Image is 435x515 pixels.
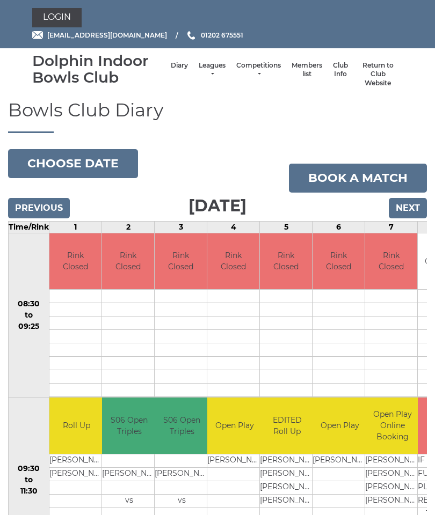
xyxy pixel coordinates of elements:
[102,233,154,290] td: Rink Closed
[49,454,104,467] td: [PERSON_NAME]
[236,61,281,79] a: Competitions
[32,30,167,40] a: Email [EMAIL_ADDRESS][DOMAIN_NAME]
[9,233,49,398] td: 08:30 to 09:25
[49,467,104,481] td: [PERSON_NAME]
[49,233,102,290] td: Rink Closed
[102,398,156,454] td: S06 Open Triples
[49,221,102,233] td: 1
[201,31,243,39] span: 01202 675551
[49,398,104,454] td: Roll Up
[171,61,188,70] a: Diary
[313,454,367,467] td: [PERSON_NAME]
[47,31,167,39] span: [EMAIL_ADDRESS][DOMAIN_NAME]
[32,8,82,27] a: Login
[260,494,314,507] td: [PERSON_NAME]
[359,61,397,88] a: Return to Club Website
[155,398,209,454] td: S06 Open Triples
[260,221,313,233] td: 5
[365,494,419,507] td: [PERSON_NAME]
[32,31,43,39] img: Email
[313,221,365,233] td: 6
[260,467,314,481] td: [PERSON_NAME]
[365,221,418,233] td: 7
[313,398,367,454] td: Open Play
[365,481,419,494] td: [PERSON_NAME]
[155,467,209,481] td: [PERSON_NAME]
[8,198,70,218] input: Previous
[9,221,49,233] td: Time/Rink
[155,221,207,233] td: 3
[365,233,417,290] td: Rink Closed
[102,221,155,233] td: 2
[207,233,259,290] td: Rink Closed
[199,61,226,79] a: Leagues
[207,398,262,454] td: Open Play
[102,467,156,481] td: [PERSON_NAME]
[32,53,165,86] div: Dolphin Indoor Bowls Club
[260,233,312,290] td: Rink Closed
[155,494,209,507] td: vs
[187,31,195,40] img: Phone us
[207,454,262,467] td: [PERSON_NAME]
[292,61,322,79] a: Members list
[365,398,419,454] td: Open Play Online Booking
[313,233,365,290] td: Rink Closed
[365,467,419,481] td: [PERSON_NAME]
[155,233,207,290] td: Rink Closed
[102,494,156,507] td: vs
[289,164,427,193] a: Book a match
[389,198,427,218] input: Next
[207,221,260,233] td: 4
[260,454,314,467] td: [PERSON_NAME]
[333,61,348,79] a: Club Info
[260,481,314,494] td: [PERSON_NAME]
[260,398,314,454] td: EDITED Roll Up
[8,100,427,133] h1: Bowls Club Diary
[8,149,138,178] button: Choose date
[186,30,243,40] a: Phone us 01202 675551
[365,454,419,467] td: [PERSON_NAME]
